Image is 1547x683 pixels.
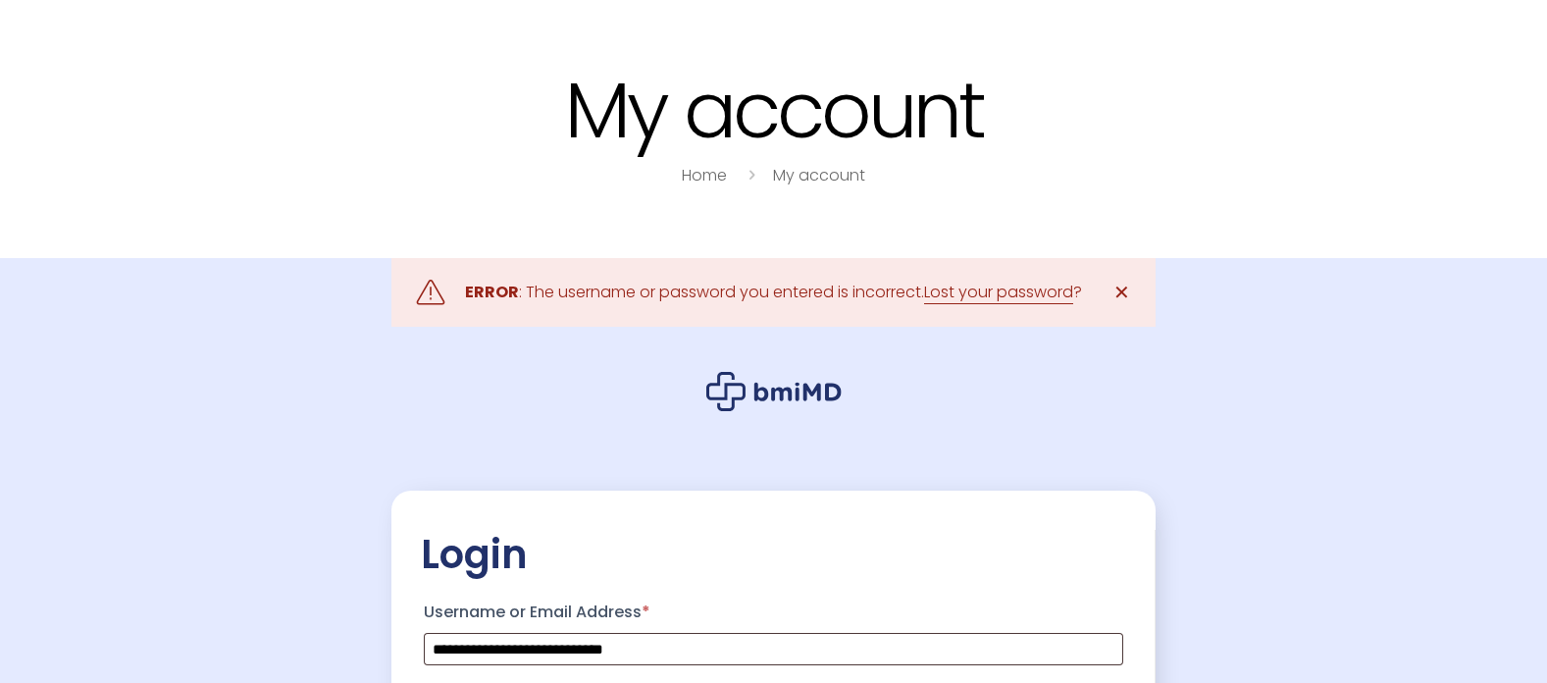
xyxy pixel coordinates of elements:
h1: My account [156,69,1392,152]
a: ✕ [1102,273,1141,312]
span: ✕ [1113,279,1130,306]
strong: ERROR [465,281,519,303]
h2: Login [421,530,1126,579]
a: Home [682,164,727,186]
i: breadcrumbs separator [741,164,762,186]
a: Lost your password [924,281,1073,304]
label: Username or Email Address [424,597,1123,628]
a: My account [773,164,865,186]
div: : The username or password you entered is incorrect. ? [465,279,1082,306]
